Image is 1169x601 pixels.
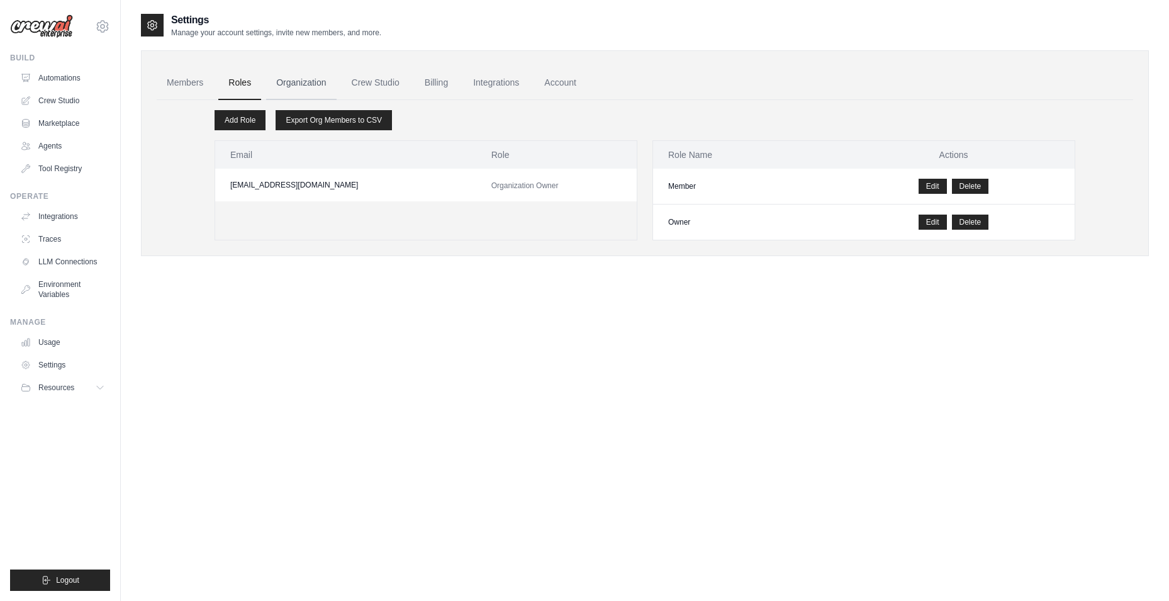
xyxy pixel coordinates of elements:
a: Members [157,66,213,100]
a: Settings [15,355,110,375]
button: Delete [952,215,989,230]
td: Member [653,169,832,205]
a: LLM Connections [15,252,110,272]
a: Traces [15,229,110,249]
h2: Settings [171,13,381,28]
div: Build [10,53,110,63]
div: Operate [10,191,110,201]
td: Owner [653,205,832,240]
td: [EMAIL_ADDRESS][DOMAIN_NAME] [215,169,476,201]
a: Add Role [215,110,266,130]
p: Manage your account settings, invite new members, and more. [171,28,381,38]
a: Edit [919,215,947,230]
button: Delete [952,179,989,194]
th: Email [215,141,476,169]
th: Role Name [653,141,832,169]
a: Automations [15,68,110,88]
span: Logout [56,575,79,585]
a: Environment Variables [15,274,110,305]
th: Role [476,141,637,169]
a: Account [534,66,586,100]
a: Tool Registry [15,159,110,179]
a: Edit [919,179,947,194]
img: Logo [10,14,73,38]
a: Crew Studio [342,66,410,100]
span: Resources [38,383,74,393]
a: Marketplace [15,113,110,133]
a: Integrations [463,66,529,100]
a: Organization [266,66,336,100]
a: Roles [218,66,261,100]
button: Resources [15,378,110,398]
a: Billing [415,66,458,100]
th: Actions [832,141,1075,169]
span: Organization Owner [491,181,559,190]
a: Agents [15,136,110,156]
a: Usage [15,332,110,352]
div: Manage [10,317,110,327]
a: Export Org Members to CSV [276,110,392,130]
button: Logout [10,570,110,591]
a: Integrations [15,206,110,227]
a: Crew Studio [15,91,110,111]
